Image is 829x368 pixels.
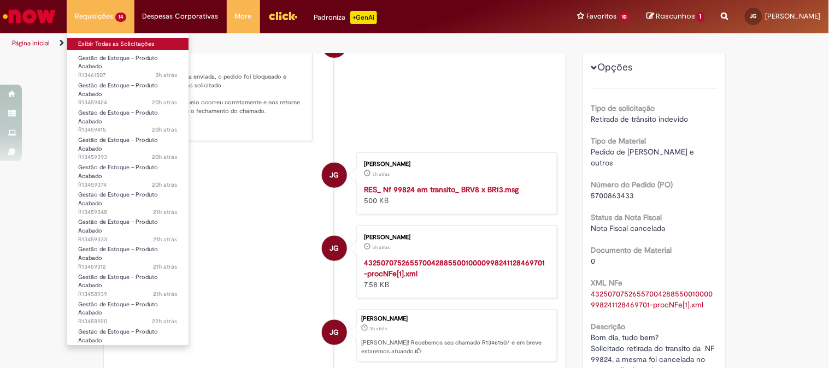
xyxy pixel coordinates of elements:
div: Jonhyn Duarte Barute Guaiato [322,236,347,261]
span: Favoritos [587,11,617,22]
a: Aberto R13461507 : Gestão de Estoque – Produto Acabado [67,52,189,76]
div: 7.58 KB [364,257,546,290]
span: 14 [115,13,126,22]
li: Jonhyn Duarte Barute Guaiato [112,310,558,362]
div: Padroniza [314,11,377,24]
span: R13461507 [78,71,178,80]
span: R13458920 [78,317,178,326]
span: 21h atrás [154,263,178,271]
span: Gestão de Estoque – Produto Acabado [78,273,158,290]
a: Aberto R13459374 : Gestão de Estoque – Produto Acabado [67,162,189,185]
p: +GenAi [350,11,377,24]
span: Gestão de Estoque – Produto Acabado [78,300,158,317]
p: Boa tarde, tudo bem? Após análise da evidência enviada, o pedido foi bloqueado e retirado do trân... [122,56,304,133]
a: Aberto R13459312 : Gestão de Estoque – Produto Acabado [67,244,189,267]
a: Aberto R13459333 : Gestão de Estoque – Produto Acabado [67,216,189,240]
b: Documento de Material [591,245,672,255]
span: JG [330,162,339,188]
span: R13458939 [78,290,178,299]
a: Rascunhos [646,11,705,22]
span: Gestão de Estoque – Produto Acabado [78,245,158,262]
p: [PERSON_NAME]! Recebemos seu chamado R13461507 e em breve estaremos atuando. [361,339,551,355]
b: Descrição [591,322,626,331]
span: 21h atrás [154,290,178,298]
span: 1 [697,12,705,22]
span: 20h atrás [152,153,178,161]
span: Gestão de Estoque – Produto Acabado [78,218,158,235]
span: R13459348 [78,208,178,217]
img: ServiceNow [1,5,57,27]
div: [PERSON_NAME] [364,234,546,241]
a: Exibir Todas as Solicitações [67,38,189,50]
time: 28/08/2025 15:56:44 [152,345,178,353]
time: 29/08/2025 10:32:34 [372,171,390,177]
span: R13459424 [78,98,178,107]
a: Página inicial [12,39,50,48]
span: Gestão de Estoque – Produto Acabado [78,54,158,71]
a: Aberto R13459348 : Gestão de Estoque – Produto Acabado [67,189,189,212]
span: 0 [591,256,596,266]
span: 5700863433 [591,191,634,200]
span: Gestão de Estoque – Produto Acabado [78,163,158,180]
span: 3h atrás [372,244,390,251]
span: Gestão de Estoque – Produto Acabado [78,109,158,126]
span: JG [330,319,339,346]
span: R13458895 [78,345,178,353]
span: Despesas Corporativas [143,11,219,22]
span: Retirada de trânsito indevido [591,114,689,124]
span: Pedido de [PERSON_NAME] e outros [591,147,697,168]
ul: Requisições [67,33,189,346]
b: Tipo de solicitação [591,103,655,113]
span: More [235,11,252,22]
div: Jonhyn Duarte Barute Guaiato [322,320,347,345]
span: Rascunhos [656,11,695,21]
span: [PERSON_NAME] [766,11,821,21]
span: 20h atrás [152,98,178,106]
span: 22h atrás [152,317,178,325]
span: R13459374 [78,181,178,189]
a: Aberto R13458895 : Gestão de Estoque – Produto Acabado [67,326,189,349]
a: Aberto R13459424 : Gestão de Estoque – Produto Acabado [67,80,189,103]
span: JG [750,13,757,20]
span: Gestão de Estoque – Produto Acabado [78,136,158,153]
b: Status da Nota Fiscal [591,212,662,222]
a: Aberto R13459415 : Gestão de Estoque – Produto Acabado [67,107,189,130]
time: 29/08/2025 10:32:38 [369,325,387,332]
span: R13459312 [78,263,178,271]
span: Requisições [75,11,113,22]
span: 10 [619,13,631,22]
a: Download de 43250707526557004288550010000998241128469701-procNFe[1].xml [591,289,713,310]
a: Aberto R13458920 : Gestão de Estoque – Produto Acabado [67,299,189,322]
span: R13459393 [78,153,178,162]
span: JG [330,235,339,262]
span: 20h atrás [152,126,178,134]
span: 20h atrás [152,181,178,189]
span: 3h atrás [156,71,178,79]
span: Nota Fiscal cancelada [591,223,666,233]
img: click_logo_yellow_360x200.png [268,8,298,24]
b: XML NFe [591,278,623,288]
span: 22h atrás [152,345,178,353]
a: 43250707526557004288550010000998241128469701-procNFe[1].xml [364,258,545,278]
div: [PERSON_NAME] [364,161,546,168]
span: 3h atrás [372,171,390,177]
b: Número do Pedido (PO) [591,180,673,189]
div: [PERSON_NAME] [361,316,551,322]
span: Gestão de Estoque – Produto Acabado [78,191,158,207]
div: 500 KB [364,184,546,206]
span: R13459333 [78,235,178,244]
span: Gestão de Estoque – Produto Acabado [78,81,158,98]
span: 3h atrás [369,325,387,332]
a: Aberto R13458939 : Gestão de Estoque – Produto Acabado [67,271,189,295]
a: RES_ Nf 99824 em transito_ BRV8 x BR13.msg [364,185,519,194]
span: Gestão de Estoque – Produto Acabado [78,328,158,345]
b: Tipo de Material [591,136,646,146]
span: 21h atrás [154,208,178,216]
ul: Trilhas de página [8,33,544,54]
time: 29/08/2025 10:30:26 [372,244,390,251]
a: Aberto R13459393 : Gestão de Estoque – Produto Acabado [67,134,189,158]
span: 21h atrás [154,235,178,244]
span: R13459415 [78,126,178,134]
